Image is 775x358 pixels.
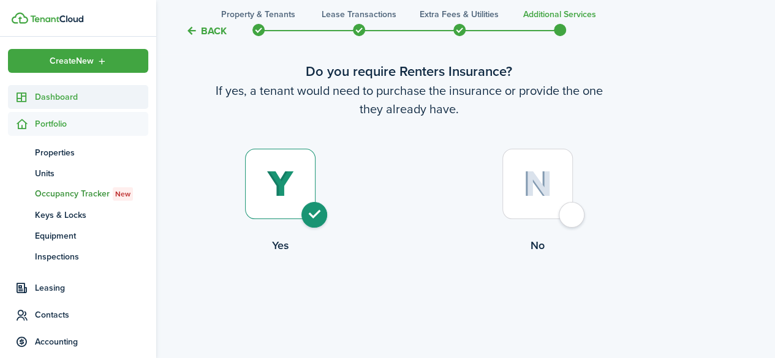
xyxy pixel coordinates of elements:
h3: Property & Tenants [221,8,295,21]
span: Create New [50,57,94,65]
button: Open menu [8,49,148,73]
a: Properties [8,142,148,163]
span: Properties [35,146,148,159]
span: Accounting [35,335,148,348]
span: Contacts [35,308,148,321]
h3: Lease Transactions [322,8,396,21]
span: Units [35,167,148,180]
span: Dashboard [35,91,148,103]
span: Portfolio [35,117,148,130]
span: Equipment [35,229,148,242]
control-radio-card-title: No [409,237,667,253]
a: Inspections [8,246,148,267]
h3: Additional Services [523,8,596,21]
a: Occupancy TrackerNew [8,184,148,204]
img: TenantCloud [12,12,28,24]
wizard-step-header-description: If yes, a tenant would need to purchase the insurance or provide the one they already have. [152,81,667,118]
img: TenantCloud [30,15,83,23]
a: Units [8,163,148,184]
img: Yes (selected) [267,171,294,198]
a: Keys & Locks [8,204,148,225]
span: Keys & Locks [35,209,148,222]
span: Occupancy Tracker [35,187,148,201]
a: Equipment [8,225,148,246]
wizard-step-header-title: Do you require Renters Insurance? [152,61,667,81]
button: Back [186,24,227,37]
a: Dashboard [8,85,148,109]
span: New [115,188,130,200]
span: Leasing [35,282,148,294]
control-radio-card-title: Yes [152,237,409,253]
img: No [523,171,552,197]
span: Inspections [35,250,148,263]
h3: Extra fees & Utilities [420,8,499,21]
